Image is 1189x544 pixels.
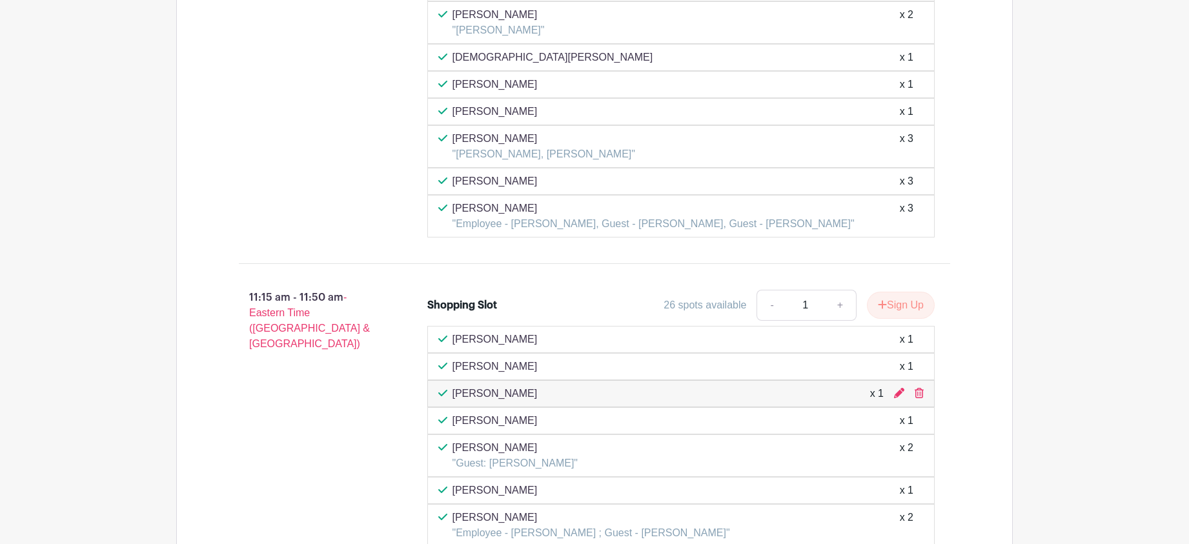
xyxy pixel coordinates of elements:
[452,510,730,525] p: [PERSON_NAME]
[452,174,538,189] p: [PERSON_NAME]
[452,525,730,541] p: "Employee - [PERSON_NAME] ; Guest - [PERSON_NAME]"
[452,332,538,347] p: [PERSON_NAME]
[452,456,578,471] p: "Guest: [PERSON_NAME]"
[452,146,635,162] p: "[PERSON_NAME], [PERSON_NAME]"
[452,216,855,232] p: "Employee - [PERSON_NAME], Guest - [PERSON_NAME], Guest - [PERSON_NAME]"
[452,104,538,119] p: [PERSON_NAME]
[427,297,497,313] div: Shopping Slot
[249,292,370,349] span: - Eastern Time ([GEOGRAPHIC_DATA] & [GEOGRAPHIC_DATA])
[452,483,538,498] p: [PERSON_NAME]
[867,292,935,319] button: Sign Up
[900,50,913,65] div: x 1
[900,7,913,38] div: x 2
[664,297,746,313] div: 26 spots available
[900,104,913,119] div: x 1
[870,386,884,401] div: x 1
[452,386,538,401] p: [PERSON_NAME]
[452,77,538,92] p: [PERSON_NAME]
[452,50,653,65] p: [DEMOGRAPHIC_DATA][PERSON_NAME]
[900,413,913,428] div: x 1
[452,359,538,374] p: [PERSON_NAME]
[900,201,913,232] div: x 3
[452,131,635,146] p: [PERSON_NAME]
[452,201,855,216] p: [PERSON_NAME]
[452,440,578,456] p: [PERSON_NAME]
[452,413,538,428] p: [PERSON_NAME]
[900,483,913,498] div: x 1
[900,332,913,347] div: x 1
[757,290,786,321] a: -
[452,23,545,38] p: "[PERSON_NAME]"
[824,290,857,321] a: +
[900,77,913,92] div: x 1
[900,131,913,162] div: x 3
[900,359,913,374] div: x 1
[900,440,913,471] div: x 2
[452,7,545,23] p: [PERSON_NAME]
[218,285,407,357] p: 11:15 am - 11:50 am
[900,174,913,189] div: x 3
[900,510,913,541] div: x 2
